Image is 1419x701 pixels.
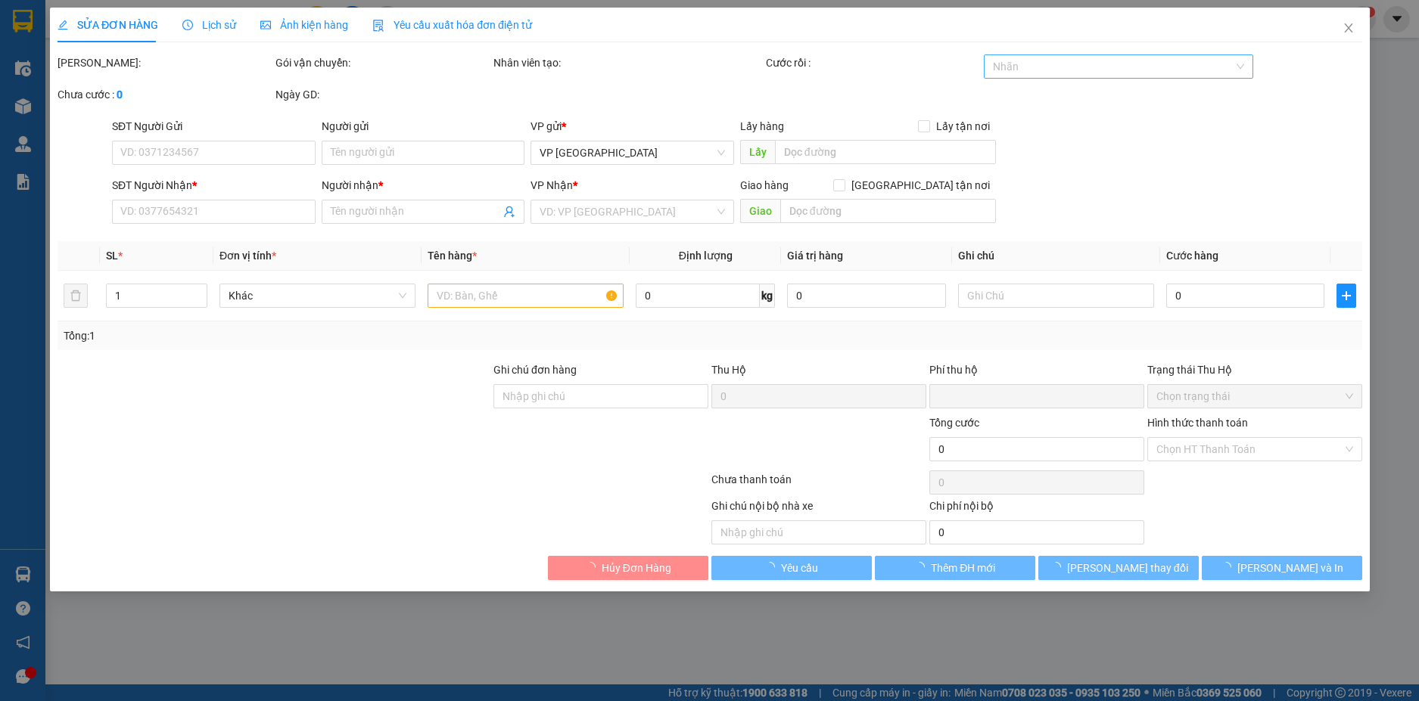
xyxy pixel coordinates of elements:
span: Định lượng [678,250,732,262]
button: [PERSON_NAME] và In [1201,556,1361,580]
span: Tổng cước [929,417,979,429]
input: Ghi Chú [957,284,1153,308]
button: Yêu cầu [711,556,872,580]
input: Dọc đường [774,140,995,164]
span: [PERSON_NAME] thay đổi [1066,560,1187,576]
span: [GEOGRAPHIC_DATA] tận nơi [845,177,995,194]
span: Khác [229,284,406,307]
span: Hủy Đơn Hàng [601,560,671,576]
span: user-add [503,206,515,218]
input: Dọc đường [780,199,995,223]
div: Ngày GD: [275,86,490,103]
span: edit [58,20,68,30]
span: Ảnh kiện hàng [260,19,348,31]
label: Hình thức thanh toán [1147,417,1247,429]
span: Yêu cầu xuất hóa đơn điện tử [372,19,532,31]
span: Giao [739,199,780,223]
div: Người nhận [321,177,524,194]
div: Gói vận chuyển: [275,54,490,71]
span: loading [764,562,781,572]
div: Tổng: 1 [64,327,548,344]
span: VP Tuy Hòa [540,141,725,164]
div: [PERSON_NAME]: [58,54,272,71]
div: Chi phí nội bộ [929,498,1144,520]
input: Ghi chú đơn hàng [493,384,708,408]
button: Thêm ĐH mới [874,556,1035,580]
span: Tên hàng [428,250,477,262]
div: Chưa thanh toán [710,471,928,498]
div: Cước rồi : [765,54,980,71]
div: Chưa cước : [58,86,272,103]
span: [PERSON_NAME] và In [1237,560,1343,576]
span: clock-circle [182,20,193,30]
span: Yêu cầu [781,560,818,576]
span: SL [105,250,117,262]
div: Người gửi [321,118,524,135]
div: Ghi chú nội bộ nhà xe [711,498,926,520]
div: Phí thu hộ [929,361,1144,384]
input: Nhập ghi chú [711,520,926,544]
button: delete [64,284,88,308]
button: Hủy Đơn Hàng [548,556,708,580]
span: SỬA ĐƠN HÀNG [58,19,158,31]
span: VP Nhận [531,179,573,191]
span: Giao hàng [739,179,788,191]
span: plus [1337,290,1355,302]
button: plus [1337,284,1356,308]
div: VP gửi [531,118,734,135]
div: Nhân viên tạo: [493,54,763,71]
span: Lấy tận nơi [929,118,995,135]
span: picture [260,20,271,30]
img: icon [372,20,384,32]
label: Ghi chú đơn hàng [493,364,577,376]
span: Lịch sử [182,19,236,31]
span: loading [1220,562,1237,572]
b: 0 [117,88,123,101]
span: Thu Hộ [711,364,745,376]
span: Lấy [739,140,774,164]
span: Cước hàng [1165,250,1218,262]
span: kg [760,284,775,308]
div: Trạng thái Thu Hộ [1147,361,1361,378]
span: loading [1050,562,1066,572]
span: Chọn trạng thái [1156,385,1352,408]
span: Lấy hàng [739,120,783,132]
span: close [1342,22,1354,34]
input: VD: Bàn, Ghế [428,284,624,308]
th: Ghi chú [951,241,1159,271]
span: loading [914,562,931,572]
span: Thêm ĐH mới [931,560,995,576]
span: loading [584,562,601,572]
span: Giá trị hàng [787,250,843,262]
div: SĐT Người Nhận [112,177,316,194]
button: Close [1327,8,1369,50]
span: Đơn vị tính [219,250,276,262]
div: SĐT Người Gửi [112,118,316,135]
button: [PERSON_NAME] thay đổi [1038,556,1198,580]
